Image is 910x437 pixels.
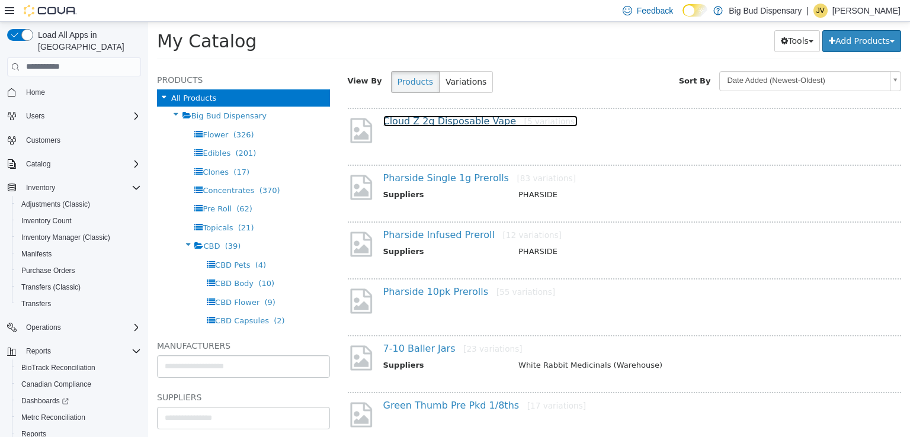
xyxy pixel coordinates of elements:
span: Big Bud Dispensary [43,89,118,98]
a: Green Thumb Pre Pkd 1/8ths[17 variations] [235,378,438,389]
button: Operations [21,320,66,335]
span: My Catalog [9,9,108,30]
td: PHARSIDE [361,167,741,182]
span: Inventory Count [21,216,72,226]
span: Metrc Reconciliation [17,410,141,425]
span: Catalog [21,157,141,171]
span: CBD Capsules [67,294,121,303]
span: Sort By [531,54,563,63]
a: Dashboards [12,393,146,409]
small: [83 variations] [369,152,428,161]
td: PHARSIDE [361,224,741,239]
small: [17 variations] [379,379,438,388]
span: Purchase Orders [17,264,141,278]
a: Inventory Count [17,214,76,228]
span: (21) [90,201,106,210]
img: missing-image.png [200,94,226,123]
a: Manifests [17,247,56,261]
span: Transfers [21,299,51,309]
span: Adjustments (Classic) [17,197,141,211]
span: (201) [87,127,108,136]
span: (4) [107,239,118,248]
span: CBD [55,220,72,229]
span: Transfers (Classic) [21,282,81,292]
span: Customers [26,136,60,145]
button: Home [2,83,146,101]
button: Metrc Reconciliation [12,409,146,426]
button: Users [2,108,146,124]
span: (370) [111,164,132,173]
button: Reports [21,344,56,358]
span: (17) [85,146,101,155]
span: Home [21,85,141,99]
a: Purchase Orders [17,264,80,278]
button: Purchase Orders [12,262,146,279]
button: Products [243,49,291,71]
span: BioTrack Reconciliation [21,363,95,372]
small: [23 variations] [315,322,374,332]
span: Inventory [26,183,55,192]
a: Transfers [17,297,56,311]
button: Manifests [12,246,146,262]
span: Dashboards [21,396,69,406]
a: Canadian Compliance [17,377,96,391]
a: Date Added (Newest-Oldest) [571,49,753,69]
p: | [806,4,809,18]
a: Pharside 10pk Prerolls[55 variations] [235,264,408,275]
span: View By [200,54,234,63]
button: Inventory [2,179,146,196]
span: Adjustments (Classic) [21,200,90,209]
p: Big Bud Dispensary [729,4,802,18]
button: Canadian Compliance [12,376,146,393]
small: [55 variations] [348,265,407,275]
span: Date Added (Newest-Oldest) [572,50,737,68]
span: Purchase Orders [21,266,75,275]
button: Catalog [2,156,146,172]
a: Pharside Infused Preroll[12 variations] [235,207,414,218]
span: Canadian Compliance [17,377,141,391]
span: (10) [110,257,126,266]
span: Users [21,109,141,123]
a: Inventory Manager (Classic) [17,230,115,245]
a: BioTrack Reconciliation [17,361,100,375]
span: Catalog [26,159,50,169]
span: Inventory Manager (Classic) [21,233,110,242]
button: Transfers [12,295,146,312]
button: Reports [2,343,146,359]
span: Metrc Reconciliation [21,413,85,422]
span: Load All Apps in [GEOGRAPHIC_DATA] [33,29,141,53]
th: Suppliers [235,224,362,239]
th: Suppliers [235,167,362,182]
button: Customers [2,131,146,149]
span: Flower [55,108,80,117]
button: Operations [2,319,146,336]
a: Adjustments (Classic) [17,197,95,211]
button: Tools [626,8,672,30]
span: Feedback [637,5,673,17]
button: Inventory [21,181,60,195]
span: Home [26,88,45,97]
button: Variations [291,49,345,71]
td: White Rabbit Medicinals (Warehouse) [361,338,741,352]
h5: Manufacturers [9,317,182,331]
small: [5 variations] [376,95,430,104]
span: JV [816,4,825,18]
th: Suppliers [235,338,362,352]
button: Catalog [21,157,55,171]
h5: Suppliers [9,368,182,383]
button: BioTrack Reconciliation [12,359,146,376]
h5: Products [9,51,182,65]
p: [PERSON_NAME] [832,4,901,18]
a: 7-10 Baller Jars[23 variations] [235,321,374,332]
span: (39) [77,220,93,229]
span: (62) [88,182,104,191]
span: (9) [117,276,127,285]
a: Cloud Z 2g Disposable Vape[5 variations] [235,94,430,105]
span: BioTrack Reconciliation [17,361,141,375]
span: Users [26,111,44,121]
span: Manifests [17,247,141,261]
span: Pre Roll [55,182,83,191]
span: All Products [23,72,68,81]
span: Inventory Count [17,214,141,228]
